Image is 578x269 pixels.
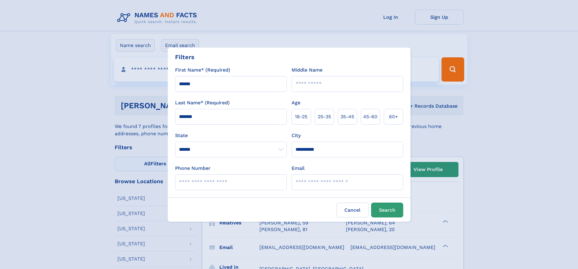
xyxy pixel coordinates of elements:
span: 45‑60 [363,113,377,120]
label: City [292,132,301,139]
span: 25‑35 [318,113,331,120]
span: 60+ [389,113,398,120]
span: 35‑45 [340,113,354,120]
label: Middle Name [292,66,323,74]
span: 18‑25 [295,113,307,120]
label: First Name* (Required) [175,66,230,74]
div: Filters [175,52,194,62]
label: Last Name* (Required) [175,99,230,106]
button: Search [371,203,403,217]
label: Age [292,99,300,106]
label: Cancel [336,203,369,217]
label: Email [292,165,305,172]
label: State [175,132,287,139]
label: Phone Number [175,165,211,172]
